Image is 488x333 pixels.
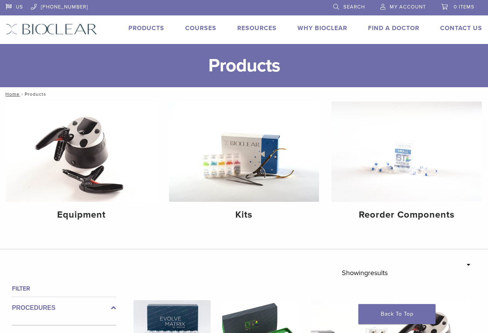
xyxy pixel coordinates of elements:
span: My Account [390,4,426,10]
a: Contact Us [440,24,482,32]
span: Search [343,4,365,10]
a: Find A Doctor [368,24,419,32]
h4: Reorder Components [338,208,476,222]
img: Kits [169,101,319,202]
img: Reorder Components [331,101,482,202]
span: / [20,92,25,96]
h4: Filter [12,284,116,293]
a: Kits [169,101,319,227]
a: Equipment [6,101,157,227]
p: Showing results [342,265,388,281]
img: Equipment [6,101,157,202]
a: Home [3,91,20,97]
a: Courses [185,24,216,32]
a: Back To Top [358,304,436,324]
a: Resources [237,24,277,32]
h4: Kits [175,208,313,222]
a: Why Bioclear [297,24,347,32]
img: Bioclear [6,24,97,35]
label: Procedures [12,303,116,313]
h4: Equipment [12,208,150,222]
span: 0 items [454,4,474,10]
a: Reorder Components [331,101,482,227]
a: Products [128,24,164,32]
